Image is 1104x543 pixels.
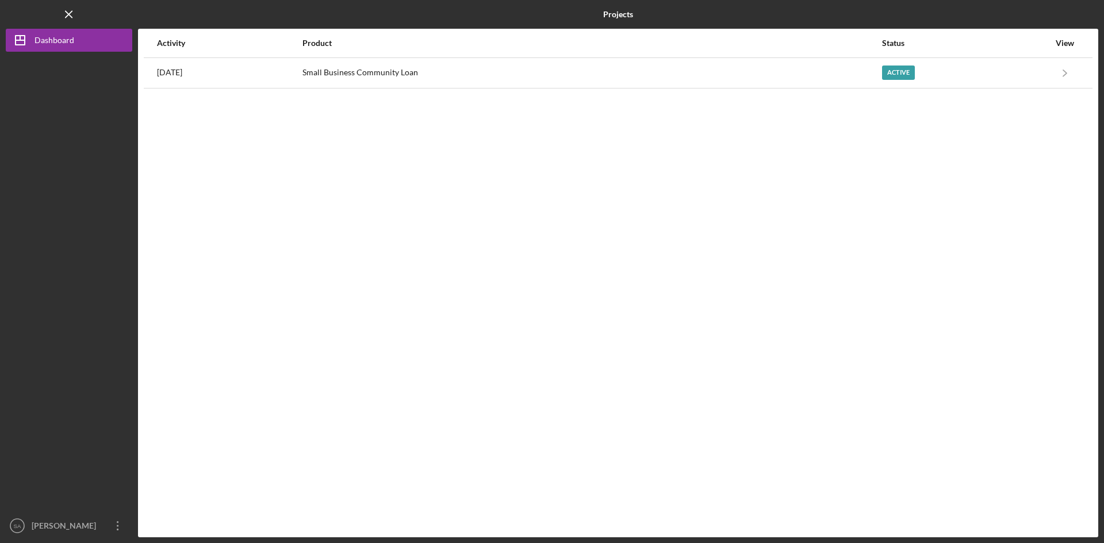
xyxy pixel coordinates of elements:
[603,10,633,19] b: Projects
[14,523,21,529] text: SA
[157,68,182,77] time: 2025-09-26 21:38
[157,38,301,48] div: Activity
[6,514,132,537] button: SA[PERSON_NAME]
[882,38,1049,48] div: Status
[29,514,103,540] div: [PERSON_NAME]
[882,66,915,80] div: Active
[302,38,881,48] div: Product
[6,29,132,52] button: Dashboard
[34,29,74,55] div: Dashboard
[1051,38,1079,48] div: View
[302,59,881,87] div: Small Business Community Loan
